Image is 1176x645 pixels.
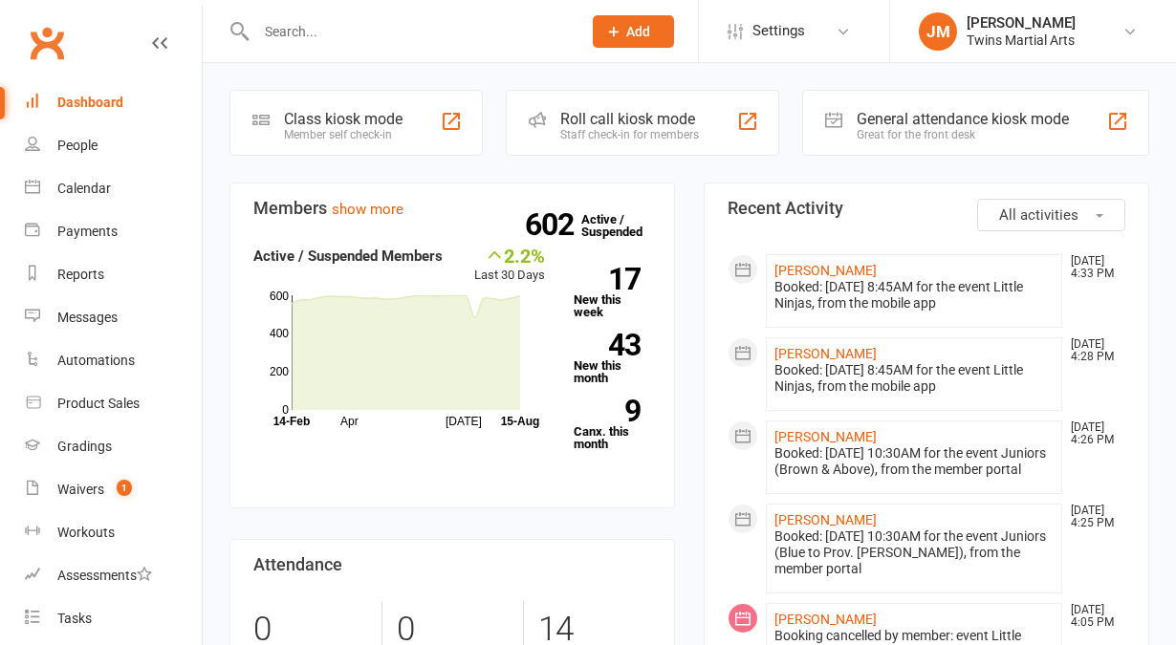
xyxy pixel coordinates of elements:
div: Last 30 Days [474,245,545,286]
a: 602Active / Suspended [581,199,665,252]
a: People [25,124,202,167]
a: [PERSON_NAME] [774,263,877,278]
a: Workouts [25,511,202,554]
button: All activities [977,199,1125,231]
div: Dashboard [57,95,123,110]
a: Payments [25,210,202,253]
div: Payments [57,224,118,239]
div: Workouts [57,525,115,540]
h3: Recent Activity [728,199,1125,218]
h3: Attendance [253,555,651,574]
input: Search... [250,18,568,45]
time: [DATE] 4:28 PM [1061,338,1124,363]
div: Tasks [57,611,92,626]
div: Class kiosk mode [284,110,403,128]
a: [PERSON_NAME] [774,429,877,444]
strong: 17 [574,265,641,293]
div: Messages [57,310,118,325]
div: [PERSON_NAME] [967,14,1076,32]
strong: Active / Suspended Members [253,247,443,265]
div: JM [919,12,957,51]
a: Assessments [25,554,202,597]
div: Roll call kiosk mode [560,110,699,128]
time: [DATE] 4:26 PM [1061,421,1124,446]
a: 9Canx. this month [574,399,652,450]
div: Staff check-in for members [560,128,699,141]
a: Dashboard [25,81,202,124]
a: Calendar [25,167,202,210]
strong: 9 [574,397,641,425]
a: 17New this week [574,268,652,318]
div: Booked: [DATE] 10:30AM for the event Juniors (Blue to Prov. [PERSON_NAME]), from the member portal [774,528,1054,577]
a: Tasks [25,597,202,640]
div: Booked: [DATE] 8:45AM for the event Little Ninjas, from the mobile app [774,362,1054,395]
button: Add [593,15,674,48]
time: [DATE] 4:25 PM [1061,505,1124,529]
div: General attendance kiosk mode [857,110,1069,128]
time: [DATE] 4:33 PM [1061,255,1124,280]
div: People [57,138,98,153]
div: Twins Martial Arts [967,32,1076,49]
a: Product Sales [25,382,202,425]
strong: 602 [525,210,581,239]
span: All activities [999,206,1078,224]
strong: 43 [574,331,641,359]
a: Reports [25,253,202,296]
a: [PERSON_NAME] [774,612,877,627]
div: Automations [57,353,135,368]
div: 2.2% [474,245,545,266]
h3: Members [253,199,651,218]
a: Messages [25,296,202,339]
div: Assessments [57,568,152,583]
a: Automations [25,339,202,382]
span: 1 [117,480,132,496]
span: Settings [752,10,805,53]
a: [PERSON_NAME] [774,346,877,361]
a: Gradings [25,425,202,468]
div: Calendar [57,181,111,196]
a: 43New this month [574,333,652,384]
div: Booked: [DATE] 8:45AM for the event Little Ninjas, from the mobile app [774,279,1054,312]
a: Waivers 1 [25,468,202,511]
div: Member self check-in [284,128,403,141]
a: show more [332,201,403,218]
span: Add [626,24,650,39]
div: Booked: [DATE] 10:30AM for the event Juniors (Brown & Above), from the member portal [774,445,1054,478]
div: Product Sales [57,396,140,411]
div: Waivers [57,482,104,497]
div: Gradings [57,439,112,454]
a: Clubworx [23,19,71,67]
a: [PERSON_NAME] [774,512,877,527]
div: Reports [57,267,104,282]
div: Great for the front desk [857,128,1069,141]
time: [DATE] 4:05 PM [1061,604,1124,629]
